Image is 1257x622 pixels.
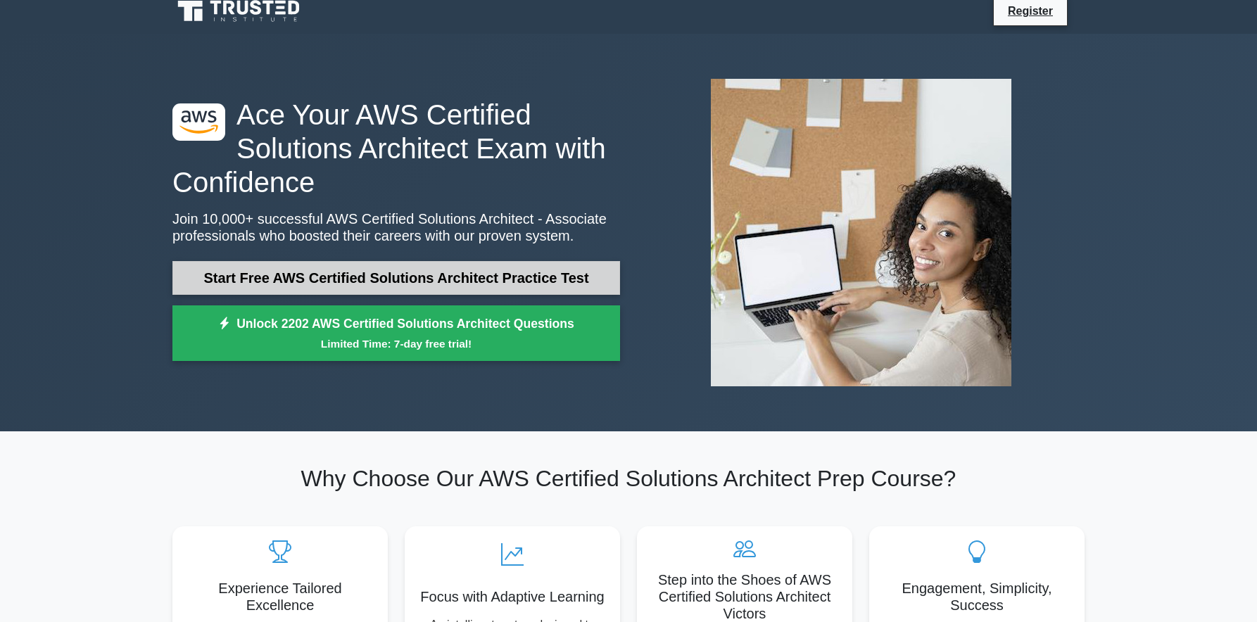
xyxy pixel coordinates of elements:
a: Start Free AWS Certified Solutions Architect Practice Test [172,261,620,295]
h5: Experience Tailored Excellence [184,580,377,614]
h2: Why Choose Our AWS Certified Solutions Architect Prep Course? [172,465,1085,492]
h5: Step into the Shoes of AWS Certified Solutions Architect Victors [648,571,841,622]
h5: Engagement, Simplicity, Success [880,580,1073,614]
small: Limited Time: 7-day free trial! [190,336,602,352]
h5: Focus with Adaptive Learning [416,588,609,605]
a: Register [999,2,1061,20]
a: Unlock 2202 AWS Certified Solutions Architect QuestionsLimited Time: 7-day free trial! [172,305,620,362]
p: Join 10,000+ successful AWS Certified Solutions Architect - Associate professionals who boosted t... [172,210,620,244]
h1: Ace Your AWS Certified Solutions Architect Exam with Confidence [172,98,620,199]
